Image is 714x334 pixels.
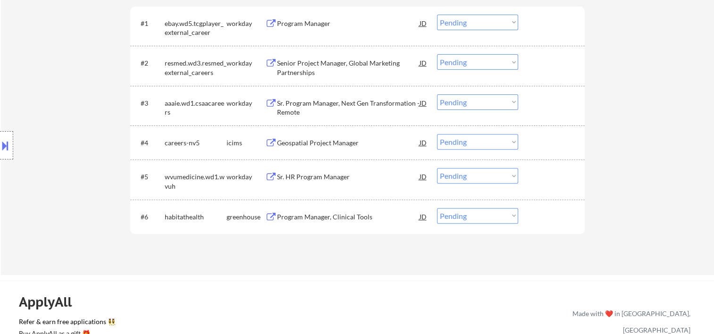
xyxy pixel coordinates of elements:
div: aaaie.wd1.csaacareers [165,99,227,117]
div: Sr. Program Manager, Next Gen Transformation - Remote [277,99,420,117]
div: #1 [141,19,157,28]
div: Sr. HR Program Manager [277,172,420,182]
div: icims [227,138,265,148]
div: habitathealth [165,212,227,222]
div: Geospatial Project Manager [277,138,420,148]
div: JD [419,168,428,185]
div: ApplyAll [19,294,83,310]
div: greenhouse [227,212,265,222]
div: JD [419,94,428,111]
div: workday [227,58,265,68]
div: careers-nv5 [165,138,227,148]
div: workday [227,99,265,108]
a: Refer & earn free applications 👯‍♀️ [19,318,375,328]
div: Program Manager, Clinical Tools [277,212,420,222]
div: JD [419,54,428,71]
div: workday [227,172,265,182]
div: ebay.wd5.tcgplayer_external_career [165,19,227,37]
div: Program Manager [277,19,420,28]
div: workday [227,19,265,28]
div: JD [419,134,428,151]
div: resmed.wd3.resmed_external_careers [165,58,227,77]
div: JD [419,208,428,225]
div: Senior Project Manager, Global Marketing Partnerships [277,58,420,77]
div: wvumedicine.wd1.wvuh [165,172,227,191]
div: JD [419,15,428,32]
